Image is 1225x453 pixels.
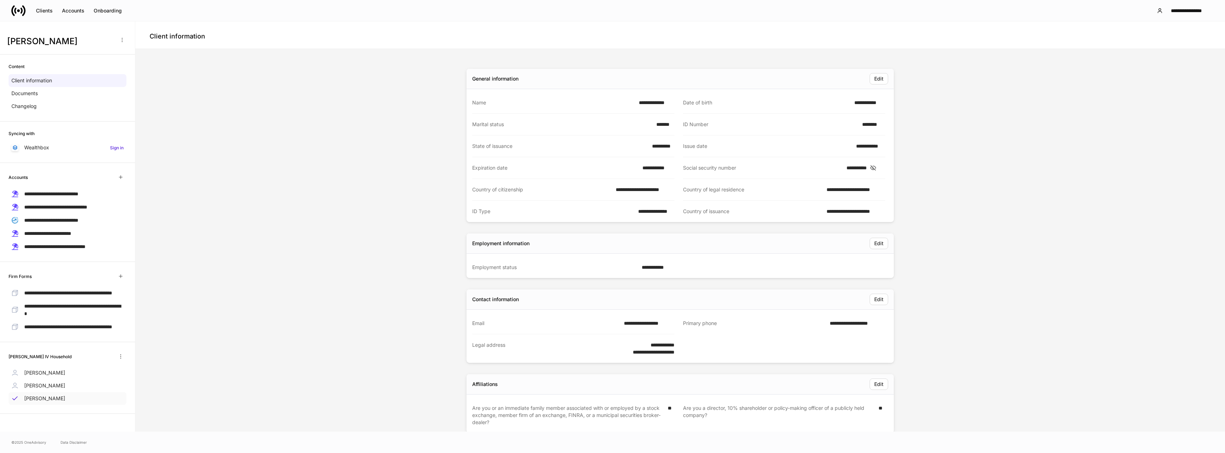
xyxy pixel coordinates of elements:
div: Primary phone [683,320,825,327]
div: Accounts [62,7,84,14]
button: Edit [870,294,888,305]
div: ID Number [683,121,858,128]
p: Documents [11,90,38,97]
button: Edit [870,73,888,84]
p: Wealthbox [24,144,49,151]
div: Issue date [683,143,852,150]
a: [PERSON_NAME] [9,366,126,379]
div: Country of issuance [683,208,822,215]
div: Country of citizenship [472,186,611,193]
button: Edit [870,238,888,249]
h6: Sign in [110,144,124,151]
div: Country of legal residence [683,186,822,193]
div: Marital status [472,121,652,128]
a: [PERSON_NAME] [9,392,126,405]
div: Affiliations [472,381,498,388]
p: [PERSON_NAME] [24,382,65,389]
div: Clients [36,7,53,14]
p: Client information [11,77,52,84]
div: Email [472,320,620,327]
h4: Client information [150,32,205,41]
div: Edit [874,296,883,303]
button: Accounts [57,5,89,16]
div: Name [472,99,635,106]
h3: [PERSON_NAME] [7,36,114,47]
span: © 2025 OneAdvisory [11,439,46,445]
div: Edit [874,240,883,247]
h6: Firm Forms [9,273,32,280]
div: State of issuance [472,143,648,150]
p: [PERSON_NAME] [24,395,65,402]
div: Edit [874,381,883,388]
div: Employment information [472,240,530,247]
div: Edit [874,75,883,82]
div: Contact information [472,296,519,303]
a: WealthboxSign in [9,141,126,154]
div: Are you or an immediate family member associated with or employed by a stock exchange, member fir... [472,405,663,426]
h6: Content [9,63,25,70]
p: [PERSON_NAME] [24,369,65,376]
a: [PERSON_NAME] [9,379,126,392]
button: Edit [870,379,888,390]
div: Are you a director, 10% shareholder or policy-making officer of a publicly held company? [683,405,874,426]
div: Date of birth [683,99,850,106]
div: Expiration date [472,164,638,171]
div: Onboarding [94,7,122,14]
a: Changelog [9,100,126,113]
div: Social security number [683,164,842,171]
a: Client information [9,74,126,87]
div: ID Type [472,208,634,215]
h6: Accounts [9,174,28,181]
a: Data Disclaimer [61,439,87,445]
button: Clients [31,5,57,16]
h6: Syncing with [9,130,35,137]
button: Onboarding [89,5,126,16]
div: Legal address [472,341,607,356]
div: General information [472,75,518,82]
div: Employment status [472,264,637,271]
p: Changelog [11,103,37,110]
h6: [PERSON_NAME] IV Household [9,353,72,360]
a: Documents [9,87,126,100]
